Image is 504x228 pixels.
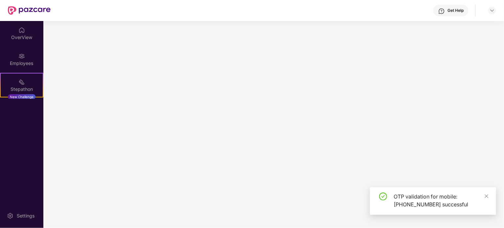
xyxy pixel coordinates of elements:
[18,53,25,59] img: svg+xml;base64,PHN2ZyBpZD0iRW1wbG95ZWVzIiB4bWxucz0iaHR0cDovL3d3dy53My5vcmcvMjAwMC9zdmciIHdpZHRoPS...
[8,6,51,15] img: New Pazcare Logo
[394,193,488,208] div: OTP validation for mobile: [PHONE_NUMBER] successful
[447,8,464,13] div: Get Help
[18,79,25,85] img: svg+xml;base64,PHN2ZyB4bWxucz0iaHR0cDovL3d3dy53My5vcmcvMjAwMC9zdmciIHdpZHRoPSIyMSIgaGVpZ2h0PSIyMC...
[8,94,35,99] div: New Challenge
[1,86,43,93] div: Stepathon
[7,213,13,219] img: svg+xml;base64,PHN2ZyBpZD0iU2V0dGluZy0yMHgyMCIgeG1sbnM9Imh0dHA6Ly93d3cudzMub3JnLzIwMDAvc3ZnIiB3aW...
[490,8,495,13] img: svg+xml;base64,PHN2ZyBpZD0iRHJvcGRvd24tMzJ4MzIiIHhtbG5zPSJodHRwOi8vd3d3LnczLm9yZy8yMDAwL3N2ZyIgd2...
[438,8,445,14] img: svg+xml;base64,PHN2ZyBpZD0iSGVscC0zMngzMiIgeG1sbnM9Imh0dHA6Ly93d3cudzMub3JnLzIwMDAvc3ZnIiB3aWR0aD...
[484,194,489,198] span: close
[15,213,36,219] div: Settings
[379,193,387,200] span: check-circle
[18,27,25,33] img: svg+xml;base64,PHN2ZyBpZD0iSG9tZSIgeG1sbnM9Imh0dHA6Ly93d3cudzMub3JnLzIwMDAvc3ZnIiB3aWR0aD0iMjAiIG...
